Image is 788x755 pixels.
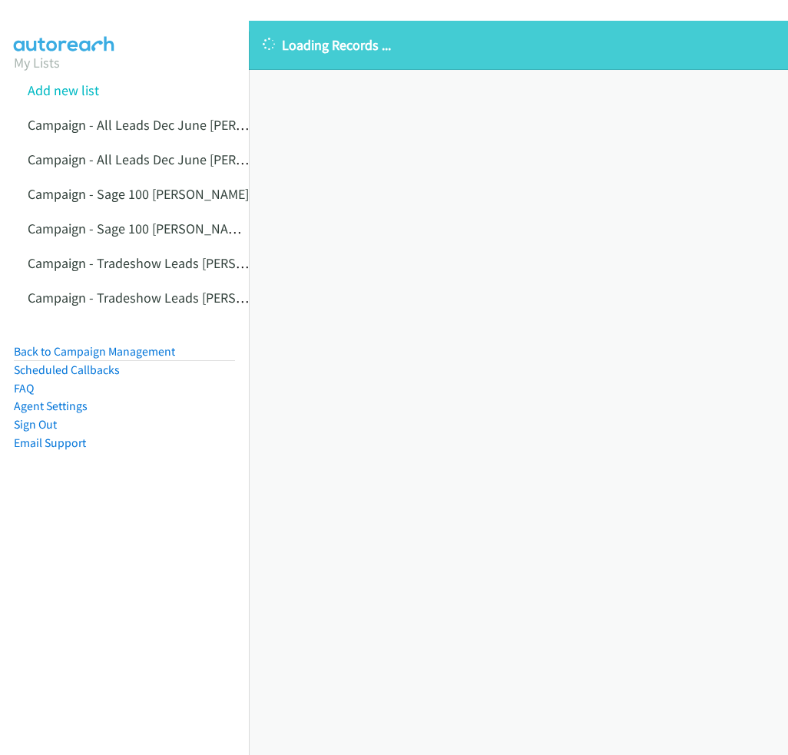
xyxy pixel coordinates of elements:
a: Add new list [28,81,99,99]
a: Campaign - Sage 100 [PERSON_NAME] Cloned [28,220,293,237]
a: Campaign - Tradeshow Leads [PERSON_NAME] [28,254,299,272]
a: Agent Settings [14,399,88,413]
a: My Lists [14,54,60,71]
a: Email Support [14,435,86,450]
a: Back to Campaign Management [14,344,175,359]
a: FAQ [14,381,34,396]
a: Campaign - Tradeshow Leads [PERSON_NAME] Cloned [28,289,343,306]
a: Campaign - All Leads Dec June [PERSON_NAME] [28,116,306,134]
p: Loading Records ... [263,35,774,55]
a: Campaign - Sage 100 [PERSON_NAME] [28,185,249,203]
a: Campaign - All Leads Dec June [PERSON_NAME] Cloned [28,151,351,168]
a: Scheduled Callbacks [14,363,120,377]
a: Sign Out [14,417,57,432]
